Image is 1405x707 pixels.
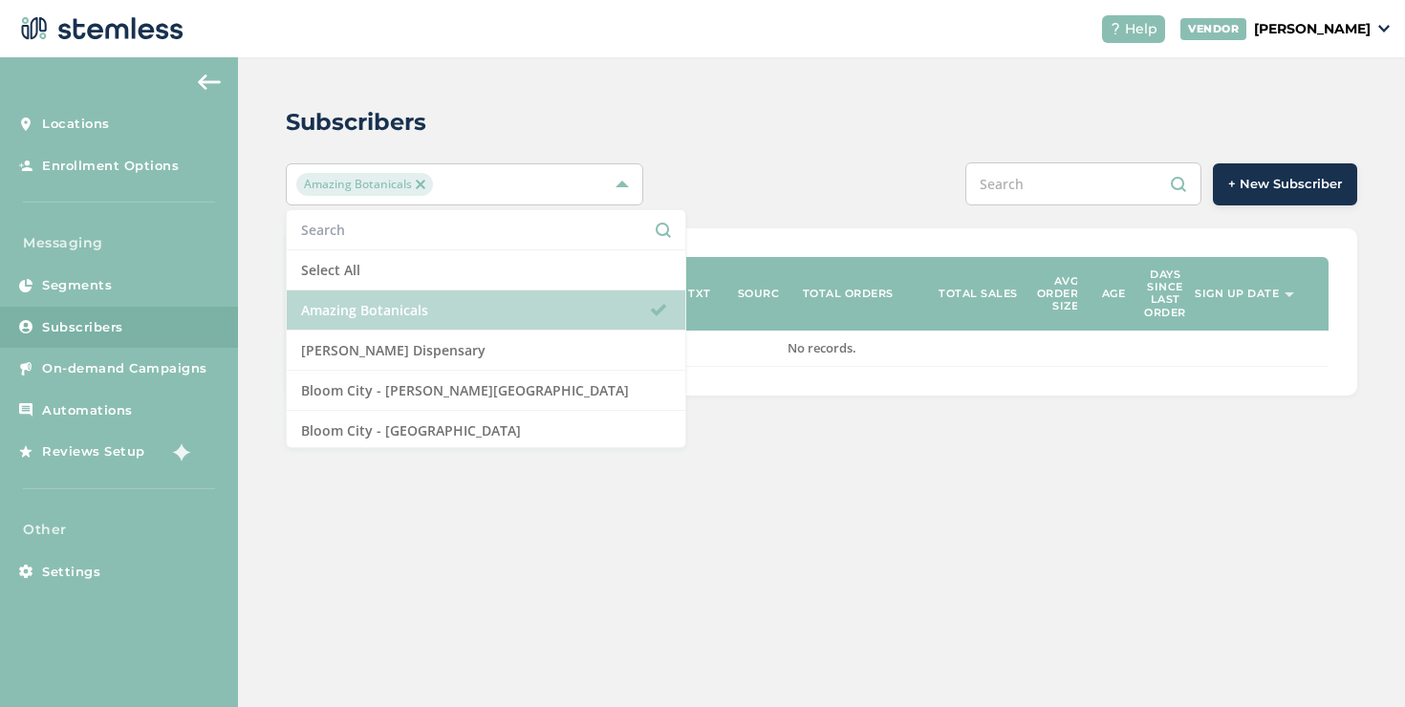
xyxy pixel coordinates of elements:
span: Segments [42,276,112,295]
span: No records. [788,339,856,356]
li: Select All [287,250,685,290]
li: Bloom City - [GEOGRAPHIC_DATA] [287,411,685,451]
img: icon-arrow-back-accent-c549486e.svg [198,75,221,90]
input: Search [301,220,671,240]
span: Locations [42,115,110,134]
span: Subscribers [42,318,123,337]
span: Settings [42,563,100,582]
img: logo-dark-0685b13c.svg [15,10,184,48]
span: Enrollment Options [42,157,179,176]
label: Avg order size [1037,275,1079,313]
label: Days since last order [1144,268,1186,319]
img: icon-sort-1e1d7615.svg [1285,292,1294,297]
img: icon_down-arrow-small-66adaf34.svg [1378,25,1390,32]
p: [PERSON_NAME] [1254,19,1371,39]
label: Age [1102,288,1126,300]
label: Source [738,288,787,300]
span: + New Subscriber [1228,175,1342,194]
li: Amazing Botanicals [287,290,685,331]
li: [PERSON_NAME] Dispensary [287,331,685,371]
button: + New Subscriber [1213,163,1357,205]
span: On-demand Campaigns [42,359,207,378]
img: glitter-stars-b7820f95.gif [160,433,198,471]
h2: Subscribers [286,105,426,139]
img: icon-close-accent-8a337256.svg [416,180,425,189]
div: VENDOR [1180,18,1246,40]
label: Sign up date [1195,288,1279,300]
input: Search [965,162,1201,205]
img: icon-help-white-03924b79.svg [1110,23,1121,34]
label: Total orders [803,288,894,300]
label: Total sales [939,288,1018,300]
iframe: Chat Widget [1309,615,1405,707]
label: TXT [688,288,711,300]
span: Reviews Setup [42,442,145,461]
span: Automations [42,401,133,420]
span: Help [1125,19,1157,39]
li: Bloom City - [PERSON_NAME][GEOGRAPHIC_DATA] [287,371,685,411]
span: Amazing Botanicals [296,173,433,196]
